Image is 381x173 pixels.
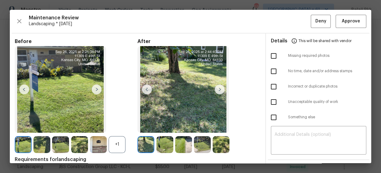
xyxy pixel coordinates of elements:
[311,15,331,28] button: Deny
[266,110,371,125] div: Something else
[288,69,366,74] span: No time, date and/or address stamps
[336,15,366,28] button: Approve
[288,84,366,89] span: Incorrect or duplicate photos
[215,85,225,94] img: right-chevron-button-url
[271,33,287,48] span: Details
[19,85,29,94] img: left-chevron-button-url
[142,85,152,94] img: left-chevron-button-url
[92,85,102,94] img: right-chevron-button-url
[29,21,311,27] span: Landscaping * [DATE]
[266,48,371,64] div: Missing required photos
[342,18,360,25] span: Approve
[15,38,137,45] span: Before
[298,33,352,48] span: This will be shared with vendor
[266,64,371,79] div: No time, date and/or address stamps
[288,99,366,104] span: Unacceptable quality of work
[266,79,371,94] div: Incorrect or duplicate photos
[266,94,371,110] div: Unacceptable quality of work
[15,156,260,163] span: Requirements for landscaping
[109,136,125,153] div: +1
[315,18,326,25] span: Deny
[288,53,366,58] span: Missing required photos
[29,15,311,21] span: Maintenance Review
[288,115,366,120] span: Something else
[137,38,260,45] span: After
